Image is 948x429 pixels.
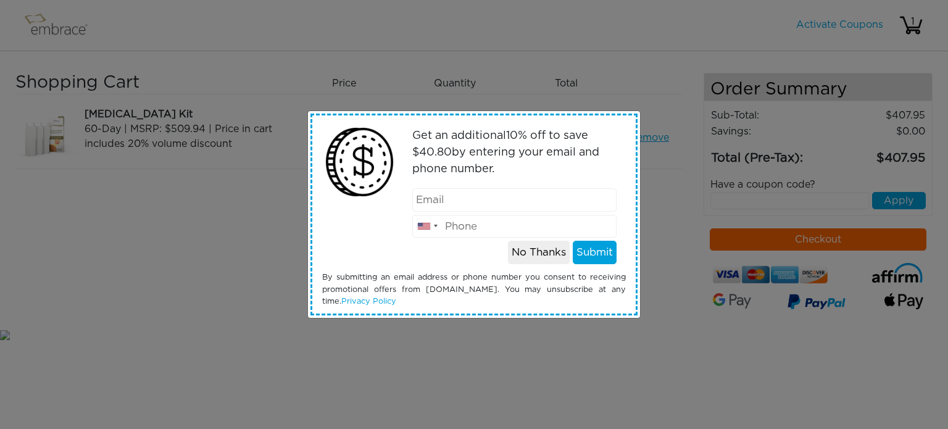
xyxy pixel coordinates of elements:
button: No Thanks [508,241,570,264]
a: Privacy Policy [341,298,396,306]
div: United States: +1 [413,215,441,238]
p: Get an additional % off to save $ by entering your email and phone number. [412,128,617,178]
span: 10 [506,130,518,141]
img: money2.png [319,122,400,202]
span: 40.80 [419,147,452,158]
button: Submit [573,241,617,264]
input: Email [412,188,617,212]
div: By submitting an email address or phone number you consent to receiving promotional offers from [... [313,272,635,307]
input: Phone [412,215,617,238]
